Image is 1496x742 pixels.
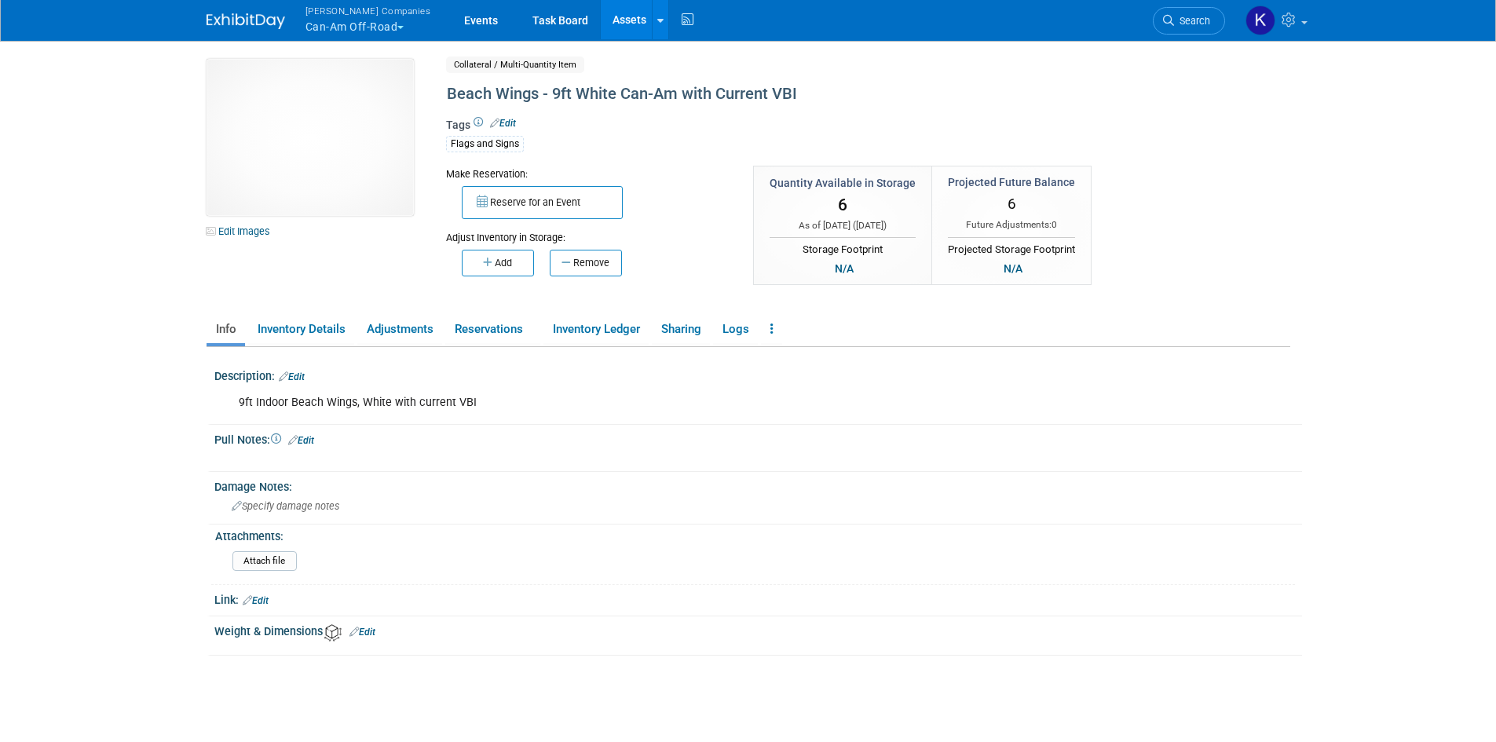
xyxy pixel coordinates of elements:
div: Beach Wings - 9ft White Can-Am with Current VBI [441,80,1161,108]
div: N/A [999,260,1027,277]
a: Edit [288,435,314,446]
img: ExhibitDay [207,13,285,29]
span: 6 [838,196,847,214]
a: Edit Images [207,221,276,241]
span: Collateral / Multi-Quantity Item [446,57,584,73]
div: Adjust Inventory in Storage: [446,219,730,245]
div: Tags [446,117,1161,163]
div: Description: [214,364,1302,385]
div: Weight & Dimensions [214,620,1302,641]
div: Storage Footprint [770,237,916,258]
span: [PERSON_NAME] Companies [305,2,431,19]
img: Asset Weight and Dimensions [324,624,342,641]
div: Quantity Available in Storage [770,175,916,191]
a: Search [1153,7,1225,35]
button: Remove [550,250,622,276]
a: Edit [279,371,305,382]
span: 0 [1052,219,1057,230]
a: Info [207,316,245,343]
a: Edit [349,627,375,638]
img: View Images [207,59,414,216]
span: Specify damage notes [232,500,339,512]
a: Inventory Ledger [543,316,649,343]
a: Edit [490,118,516,129]
a: Logs [713,316,758,343]
div: Make Reservation: [446,166,730,181]
div: Future Adjustments: [948,218,1075,232]
div: As of [DATE] ( ) [770,219,916,232]
div: Pull Notes: [214,428,1302,448]
button: Add [462,250,534,276]
a: Inventory Details [248,316,354,343]
div: Link: [214,588,1302,609]
div: Damage Notes: [214,475,1302,495]
div: Attachments: [215,525,1295,544]
div: Projected Future Balance [948,174,1075,190]
a: Sharing [652,316,710,343]
span: [DATE] [856,220,883,231]
span: Search [1174,15,1210,27]
a: Adjustments [357,316,442,343]
div: Projected Storage Footprint [948,237,1075,258]
a: Edit [243,595,269,606]
button: Reserve for an Event [462,186,623,219]
div: 9ft Indoor Beach Wings, White with current VBI [228,387,1097,419]
a: Reservations [445,316,540,343]
div: N/A [830,260,858,277]
div: Flags and Signs [446,136,524,152]
span: 6 [1008,195,1016,213]
img: Kristen Key [1245,5,1275,35]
